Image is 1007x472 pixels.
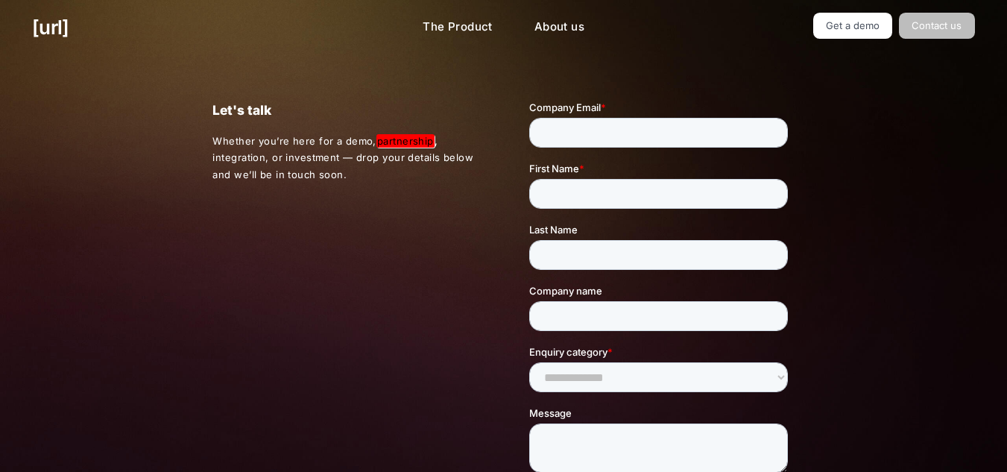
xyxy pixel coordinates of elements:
p: Whether you’re here for a demo, , integration, or investment — drop your details below and we’ll ... [212,133,478,183]
em: partnership [376,134,435,148]
a: The Product [411,13,505,42]
p: Let's talk [212,100,477,121]
a: [URL] [32,13,69,42]
a: About us [523,13,596,42]
a: Contact us [899,13,975,39]
a: Get a demo [813,13,893,39]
